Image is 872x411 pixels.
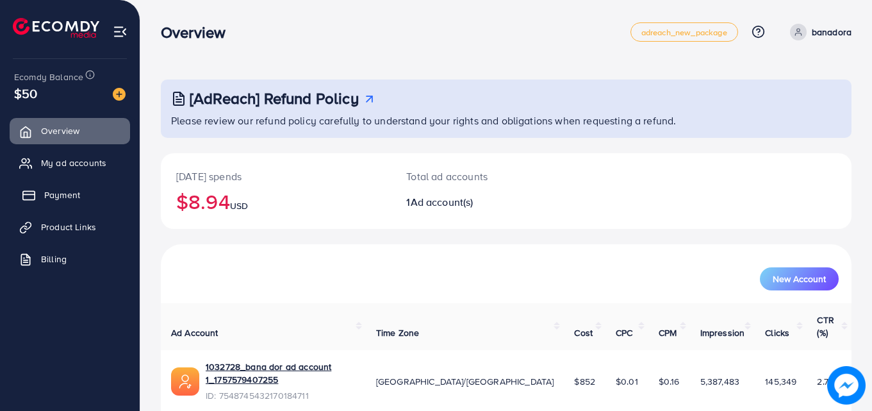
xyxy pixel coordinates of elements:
[700,375,739,388] span: 5,387,483
[659,375,680,388] span: $0.16
[765,326,789,339] span: Clicks
[44,189,80,201] span: Payment
[113,24,128,39] img: menu
[13,18,99,38] img: logo
[41,253,67,265] span: Billing
[176,189,375,214] h2: $8.94
[10,150,130,176] a: My ad accounts
[376,326,419,339] span: Time Zone
[14,84,37,103] span: $50
[773,274,826,283] span: New Account
[10,246,130,272] a: Billing
[411,195,473,209] span: Ad account(s)
[812,24,851,40] p: banadora
[206,389,356,402] span: ID: 7548745432170184711
[206,360,356,387] a: 1032728_bana dor ad account 1_1757579407255
[574,326,593,339] span: Cost
[171,367,199,396] img: ic-ads-acc.e4c84228.svg
[10,118,130,144] a: Overview
[817,375,828,388] span: 2.7
[406,169,548,184] p: Total ad accounts
[616,375,638,388] span: $0.01
[616,326,632,339] span: CPC
[10,182,130,208] a: Payment
[10,214,130,240] a: Product Links
[574,375,595,388] span: $852
[41,221,96,233] span: Product Links
[641,28,727,37] span: adreach_new_package
[14,71,83,83] span: Ecomdy Balance
[190,89,359,108] h3: [AdReach] Refund Policy
[827,366,866,405] img: image
[765,375,796,388] span: 145,349
[171,326,218,339] span: Ad Account
[376,375,554,388] span: [GEOGRAPHIC_DATA]/[GEOGRAPHIC_DATA]
[171,113,844,128] p: Please review our refund policy carefully to understand your rights and obligations when requesti...
[161,23,236,42] h3: Overview
[230,199,248,212] span: USD
[41,156,106,169] span: My ad accounts
[817,314,834,339] span: CTR (%)
[176,169,375,184] p: [DATE] spends
[41,124,79,137] span: Overview
[406,196,548,208] h2: 1
[760,267,839,290] button: New Account
[700,326,745,339] span: Impression
[659,326,677,339] span: CPM
[785,24,851,40] a: banadora
[113,88,126,101] img: image
[630,22,738,42] a: adreach_new_package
